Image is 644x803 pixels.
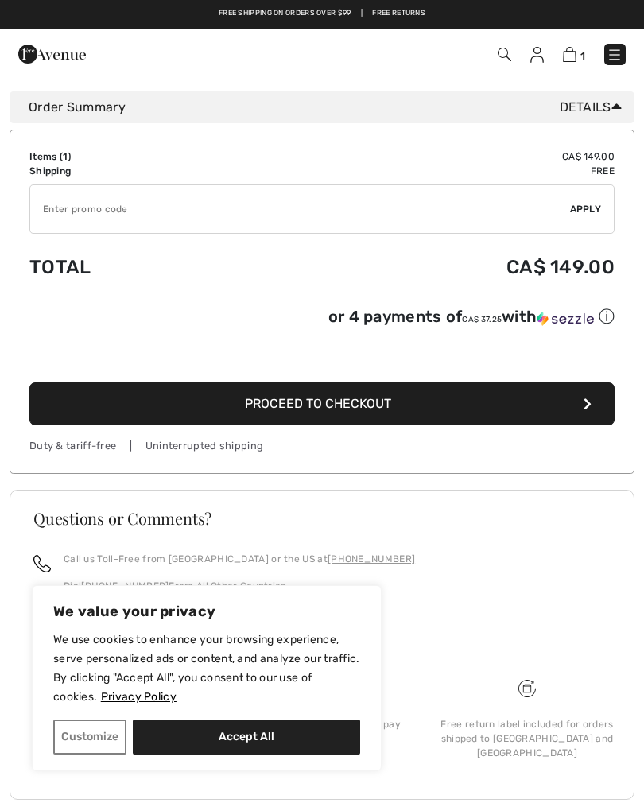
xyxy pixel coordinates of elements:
img: My Info [530,47,544,63]
h3: Questions or Comments? [33,510,611,526]
button: Customize [53,720,126,755]
img: Search [498,48,511,61]
a: Privacy Policy [100,689,177,704]
img: Menu [607,47,623,63]
a: [PHONE_NUMBER] [328,553,415,564]
div: Free shipping on orders over $99 [27,717,207,731]
a: Free shipping on orders over $99 [219,8,351,19]
td: Items ( ) [29,149,242,164]
td: Total [29,240,242,294]
td: CA$ 149.00 [242,149,615,164]
span: Proceed to Checkout [245,396,391,411]
img: call [33,555,51,572]
img: Shopping Bag [563,47,576,62]
div: Duty & tariff-free | Uninterrupted shipping [29,438,615,453]
div: or 4 payments of with [328,306,615,328]
span: 1 [63,151,68,162]
td: Shipping [29,164,242,178]
span: Details [560,98,628,117]
button: Proceed to Checkout [29,382,615,425]
span: | [361,8,363,19]
a: 1ère Avenue [18,45,86,60]
a: [PHONE_NUMBER] [81,580,169,592]
p: We use cookies to enhance your browsing experience, serve personalized ads or content, and analyz... [53,630,360,707]
iframe: PayPal-paypal [29,333,615,377]
img: Free shipping on orders over $99 [518,680,536,697]
p: We value your privacy [53,602,360,621]
input: Promo code [30,185,570,233]
div: Free return label included for orders shipped to [GEOGRAPHIC_DATA] and [GEOGRAPHIC_DATA] [437,717,617,760]
div: or 4 payments ofCA$ 37.25withSezzle Click to learn more about Sezzle [29,306,615,333]
button: Accept All [133,720,360,755]
td: Free [242,164,615,178]
a: 1 [563,45,585,64]
span: CA$ 37.25 [462,315,502,324]
td: CA$ 149.00 [242,240,615,294]
span: Apply [570,202,602,216]
p: Dial From All Other Countries [64,579,415,593]
a: Free Returns [372,8,425,19]
span: 1 [580,50,585,62]
img: Sezzle [537,312,594,326]
div: We value your privacy [32,585,382,771]
img: 1ère Avenue [18,38,86,70]
div: Order Summary [29,98,628,117]
p: Call us Toll-Free from [GEOGRAPHIC_DATA] or the US at [64,552,415,566]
